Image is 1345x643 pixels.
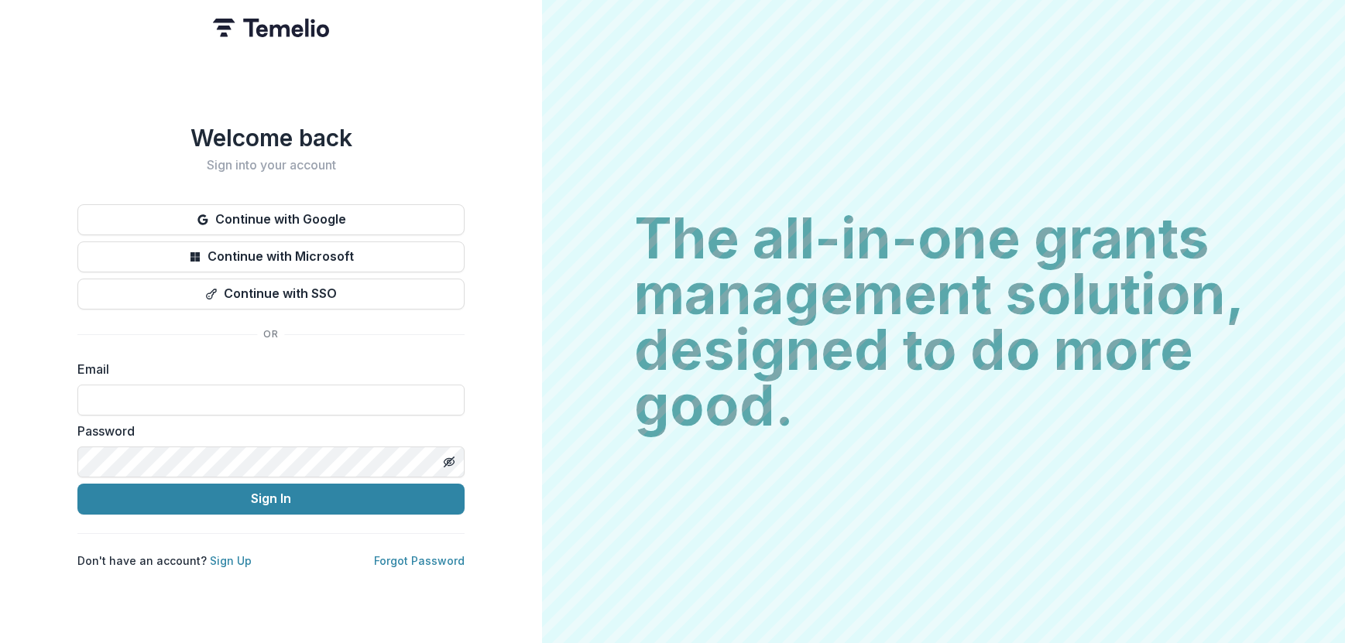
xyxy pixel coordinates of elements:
p: Don't have an account? [77,552,252,569]
h2: Sign into your account [77,158,465,173]
button: Sign In [77,484,465,515]
label: Password [77,422,455,440]
label: Email [77,360,455,378]
a: Sign Up [210,554,252,567]
button: Continue with SSO [77,279,465,310]
button: Toggle password visibility [437,450,461,474]
button: Continue with Microsoft [77,241,465,272]
img: Temelio [213,19,329,37]
a: Forgot Password [374,554,465,567]
h1: Welcome back [77,124,465,152]
button: Continue with Google [77,204,465,235]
